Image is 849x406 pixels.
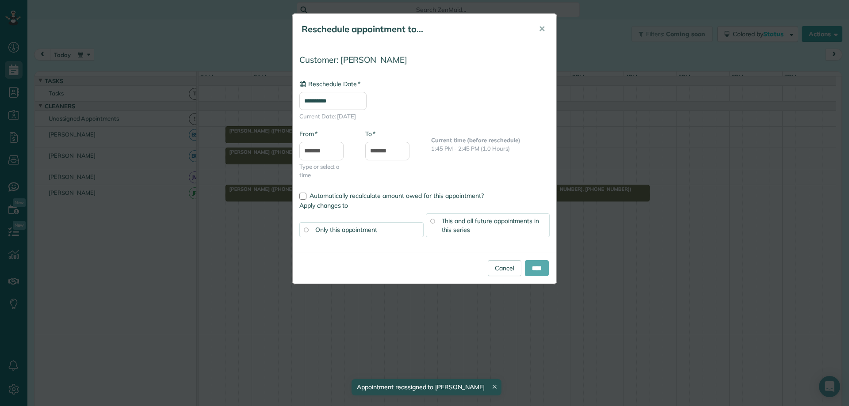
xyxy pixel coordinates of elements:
span: This and all future appointments in this series [442,217,539,234]
label: From [299,129,317,138]
span: Automatically recalculate amount owed for this appointment? [310,192,484,200]
h5: Reschedule appointment to... [302,23,526,35]
b: Current time (before reschedule) [431,137,520,144]
span: Current Date: [DATE] [299,112,550,121]
label: Apply changes to [299,201,550,210]
label: Reschedule Date [299,80,360,88]
input: This and all future appointments in this series [430,219,435,223]
span: Only this appointment [315,226,377,234]
label: To [365,129,375,138]
span: Type or select a time [299,163,352,179]
div: Appointment reassigned to [PERSON_NAME] [352,379,501,395]
input: Only this appointment [304,228,308,232]
a: Cancel [488,260,521,276]
h4: Customer: [PERSON_NAME] [299,55,550,65]
span: ✕ [539,24,545,34]
p: 1:45 PM - 2:45 PM (1.0 Hours) [431,144,550,153]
